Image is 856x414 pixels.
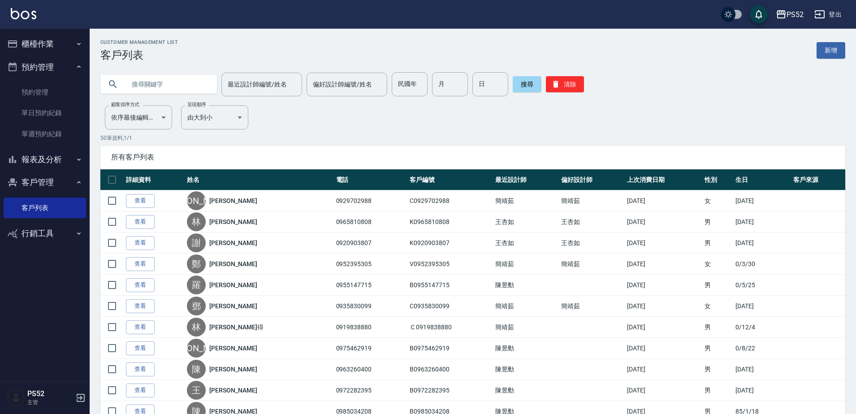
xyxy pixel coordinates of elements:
[625,380,702,401] td: [DATE]
[817,42,845,59] a: 新增
[100,134,845,142] p: 50 筆資料, 1 / 1
[100,49,178,61] h3: 客戶列表
[407,190,493,211] td: C0929702988
[111,153,834,162] span: 所有客戶列表
[407,296,493,317] td: C0935830099
[11,8,36,19] img: Logo
[811,6,845,23] button: 登出
[407,338,493,359] td: B0975462919
[181,105,248,129] div: 由大到小
[27,398,73,406] p: 主管
[702,338,734,359] td: 男
[493,380,559,401] td: 陳昱勳
[493,359,559,380] td: 陳昱勳
[187,254,206,273] div: 鄭
[187,318,206,336] div: 林
[702,233,734,254] td: 男
[334,338,408,359] td: 0975462919
[702,169,734,190] th: 性別
[625,169,702,190] th: 上次消費日期
[733,169,791,190] th: 生日
[733,359,791,380] td: [DATE]
[407,254,493,275] td: V0952395305
[187,276,206,294] div: 羅
[733,338,791,359] td: 0/8/22
[733,254,791,275] td: 0/3/30
[791,169,845,190] th: 客戶來源
[334,275,408,296] td: 0955147715
[4,222,86,245] button: 行銷工具
[733,317,791,338] td: 0/12/4
[787,9,804,20] div: PS52
[334,359,408,380] td: 0963260400
[625,211,702,233] td: [DATE]
[209,217,257,226] a: [PERSON_NAME]
[334,211,408,233] td: 0965810808
[493,296,559,317] td: 簡靖茹
[187,212,206,231] div: 林
[407,233,493,254] td: K0920903807
[4,124,86,144] a: 單週預約紀錄
[209,323,263,332] a: [PERSON_NAME]得
[559,211,625,233] td: 王杏如
[407,211,493,233] td: K0965810808
[125,72,210,96] input: 搜尋關鍵字
[209,280,257,289] a: [PERSON_NAME]
[702,275,734,296] td: 男
[559,254,625,275] td: 簡靖茹
[126,320,155,334] a: 查看
[126,236,155,250] a: 查看
[733,211,791,233] td: [DATE]
[493,233,559,254] td: 王杏如
[4,198,86,218] a: 客戶列表
[702,359,734,380] td: 男
[187,191,206,210] div: [PERSON_NAME]
[209,344,257,353] a: [PERSON_NAME]
[625,254,702,275] td: [DATE]
[625,317,702,338] td: [DATE]
[334,254,408,275] td: 0952395305
[625,359,702,380] td: [DATE]
[209,386,257,395] a: [PERSON_NAME]
[27,389,73,398] h5: PS52
[126,384,155,397] a: 查看
[625,275,702,296] td: [DATE]
[559,190,625,211] td: 簡靖茹
[334,190,408,211] td: 0929702988
[559,233,625,254] td: 王杏如
[733,296,791,317] td: [DATE]
[493,211,559,233] td: 王杏如
[625,296,702,317] td: [DATE]
[187,101,206,108] label: 呈現順序
[126,341,155,355] a: 查看
[546,76,584,92] button: 清除
[187,381,206,400] div: 王
[209,259,257,268] a: [PERSON_NAME]
[187,339,206,358] div: [PERSON_NAME]
[334,233,408,254] td: 0920903807
[559,169,625,190] th: 偏好設計師
[702,317,734,338] td: 男
[4,171,86,194] button: 客戶管理
[126,215,155,229] a: 查看
[750,5,768,23] button: save
[733,275,791,296] td: 0/5/25
[334,317,408,338] td: 0919838880
[733,190,791,211] td: [DATE]
[4,103,86,123] a: 單日預約紀錄
[100,39,178,45] h2: Customer Management List
[407,359,493,380] td: B0963260400
[126,299,155,313] a: 查看
[209,302,257,310] a: [PERSON_NAME]
[733,380,791,401] td: [DATE]
[4,82,86,103] a: 預約管理
[126,278,155,292] a: 查看
[733,233,791,254] td: [DATE]
[493,317,559,338] td: 簡靖茹
[625,338,702,359] td: [DATE]
[124,169,185,190] th: 詳細資料
[559,296,625,317] td: 簡靖茹
[334,169,408,190] th: 電話
[702,296,734,317] td: 女
[702,254,734,275] td: 女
